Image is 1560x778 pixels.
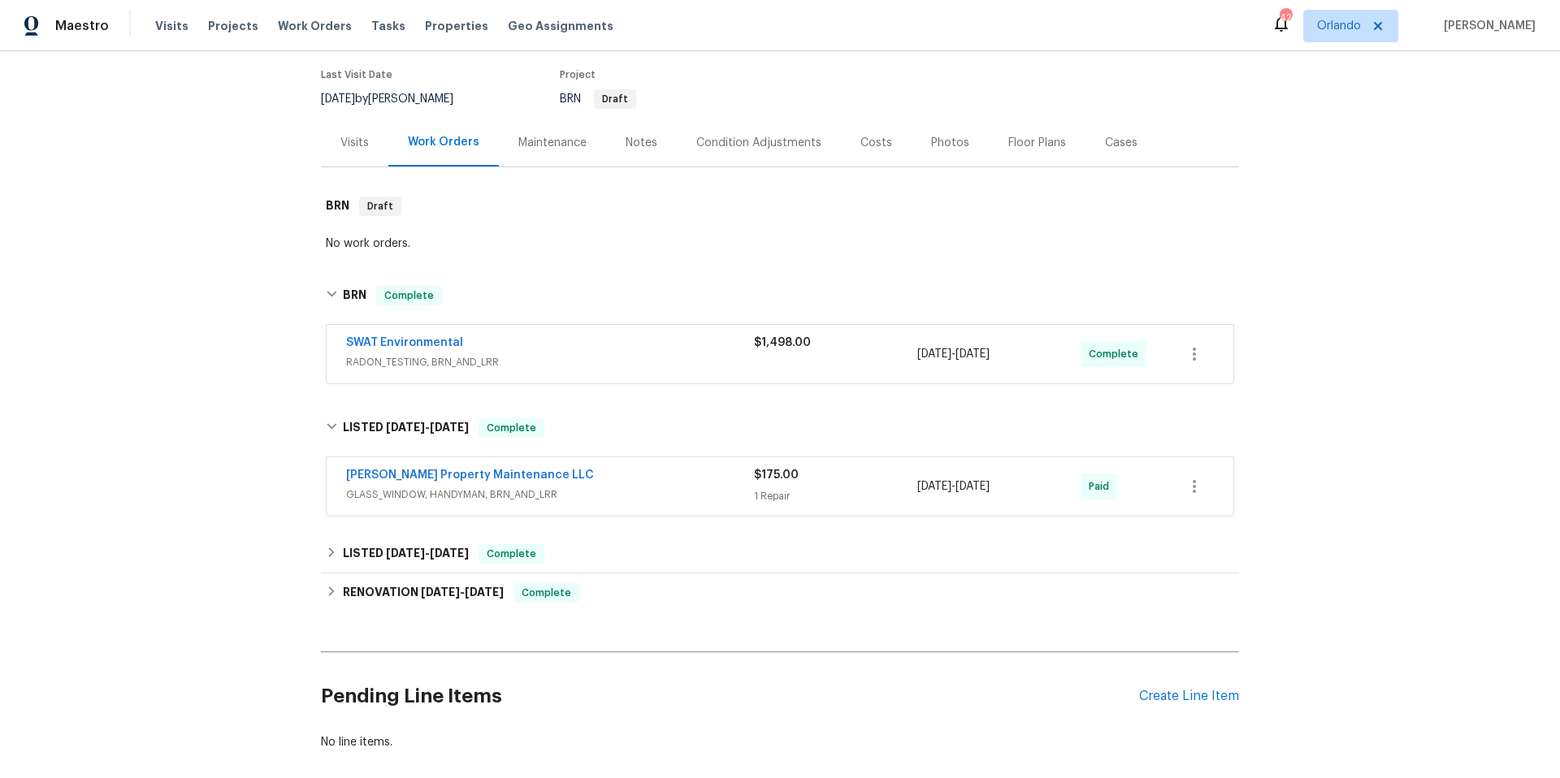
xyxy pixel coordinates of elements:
[560,93,636,105] span: BRN
[596,94,635,104] span: Draft
[480,420,543,436] span: Complete
[931,135,969,151] div: Photos
[386,421,469,433] span: -
[371,20,405,32] span: Tasks
[278,18,352,34] span: Work Orders
[343,583,504,603] h6: RENOVATION
[754,337,811,348] span: $1,498.00
[346,486,754,503] span: GLASS_WINDOW, HANDYMAN, BRN_AND_LRR
[386,421,425,433] span: [DATE]
[1089,478,1116,495] span: Paid
[518,135,587,151] div: Maintenance
[1139,689,1239,704] div: Create Line Item
[1437,18,1536,34] span: [PERSON_NAME]
[515,585,578,601] span: Complete
[696,135,821,151] div: Condition Adjustments
[321,93,355,105] span: [DATE]
[754,488,917,504] div: 1 Repair
[321,534,1239,573] div: LISTED [DATE]-[DATE]Complete
[321,573,1239,612] div: RENOVATION [DATE]-[DATE]Complete
[480,546,543,562] span: Complete
[321,402,1239,454] div: LISTED [DATE]-[DATE]Complete
[321,89,473,109] div: by [PERSON_NAME]
[560,70,596,80] span: Project
[465,586,504,598] span: [DATE]
[155,18,188,34] span: Visits
[917,348,951,360] span: [DATE]
[425,18,488,34] span: Properties
[321,70,392,80] span: Last Visit Date
[1105,135,1137,151] div: Cases
[326,236,1234,252] div: No work orders.
[917,346,990,362] span: -
[430,421,469,433] span: [DATE]
[386,547,425,559] span: [DATE]
[1280,10,1291,26] div: 42
[955,348,990,360] span: [DATE]
[346,337,463,348] a: SWAT Environmental
[408,134,479,150] div: Work Orders
[343,286,366,305] h6: BRN
[421,586,504,598] span: -
[343,544,469,564] h6: LISTED
[1317,18,1361,34] span: Orlando
[917,478,990,495] span: -
[321,734,1239,750] div: No line items.
[326,197,349,216] h6: BRN
[421,586,460,598] span: [DATE]
[343,418,469,438] h6: LISTED
[321,270,1239,322] div: BRN Complete
[626,135,657,151] div: Notes
[346,354,754,370] span: RADON_TESTING, BRN_AND_LRR
[208,18,258,34] span: Projects
[754,469,799,481] span: $175.00
[1008,135,1066,151] div: Floor Plans
[321,180,1239,232] div: BRN Draft
[340,135,369,151] div: Visits
[55,18,109,34] span: Maestro
[346,469,594,481] a: [PERSON_NAME] Property Maintenance LLC
[955,481,990,492] span: [DATE]
[917,481,951,492] span: [DATE]
[430,547,469,559] span: [DATE]
[860,135,892,151] div: Costs
[508,18,613,34] span: Geo Assignments
[1089,346,1145,362] span: Complete
[378,287,440,304] span: Complete
[361,198,400,214] span: Draft
[321,659,1139,734] h2: Pending Line Items
[386,547,469,559] span: -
